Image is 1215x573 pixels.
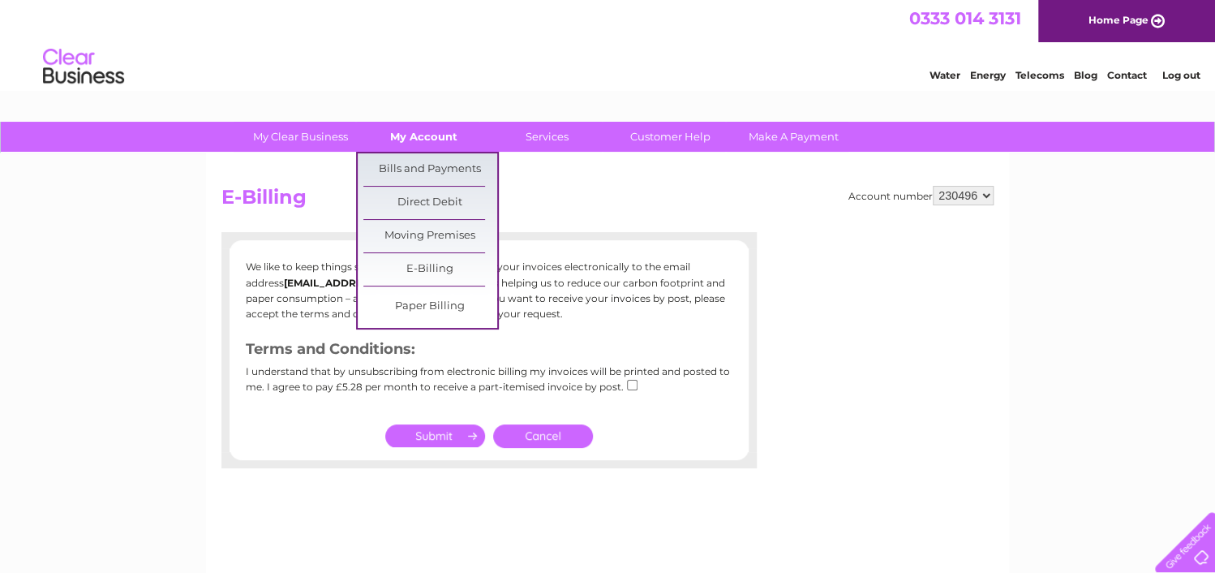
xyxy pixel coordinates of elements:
a: Customer Help [603,122,737,152]
a: Telecoms [1015,69,1064,81]
b: [EMAIL_ADDRESS][DOMAIN_NAME] [284,277,465,289]
a: Make A Payment [727,122,861,152]
a: E-Billing [363,253,497,286]
a: Services [480,122,614,152]
div: Clear Business is a trading name of Verastar Limited (registered in [GEOGRAPHIC_DATA] No. 3667643... [225,9,992,79]
a: Water [929,69,960,81]
a: Direct Debit [363,187,497,219]
a: Energy [970,69,1006,81]
a: Paper Billing [363,291,497,323]
a: My Clear Business [234,122,367,152]
a: Moving Premises [363,220,497,252]
input: Submit [385,424,485,447]
a: Bills and Payments [363,153,497,186]
h2: E-Billing [221,186,994,217]
a: Blog [1074,69,1097,81]
img: logo.png [42,42,125,92]
a: 0333 014 3131 [909,8,1021,28]
a: Cancel [493,424,593,448]
a: Contact [1107,69,1147,81]
h3: Terms and Conditions: [246,338,732,366]
p: We like to keep things simple. You currently receive your invoices electronically to the email ad... [246,259,732,321]
div: I understand that by unsubscribing from electronic billing my invoices will be printed and posted... [246,366,732,404]
a: Log out [1161,69,1200,81]
div: Account number [848,186,994,205]
a: My Account [357,122,491,152]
